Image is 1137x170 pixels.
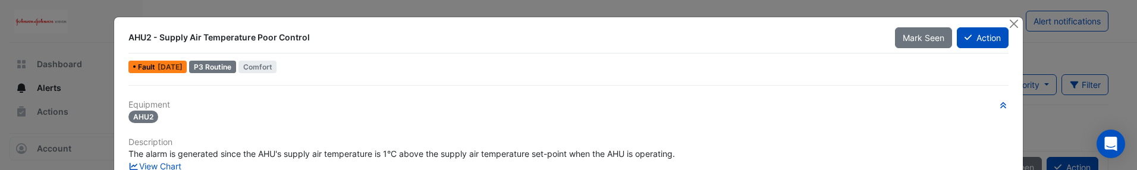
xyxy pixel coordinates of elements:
h6: Description [128,137,1009,147]
h6: Equipment [128,100,1009,110]
button: Action [957,27,1009,48]
span: AHU2 [128,111,158,123]
button: Mark Seen [895,27,952,48]
span: Sun 10-Aug-2025 19:40 IST [158,62,183,71]
span: The alarm is generated since the AHU's supply air temperature is 1°C above the supply air tempera... [128,149,675,159]
div: P3 Routine [189,61,236,73]
span: Comfort [238,61,277,73]
div: Open Intercom Messenger [1097,130,1125,158]
span: Mark Seen [903,33,944,43]
button: Close [1008,17,1020,30]
span: Fault [138,64,158,71]
div: AHU2 - Supply Air Temperature Poor Control [128,32,880,43]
